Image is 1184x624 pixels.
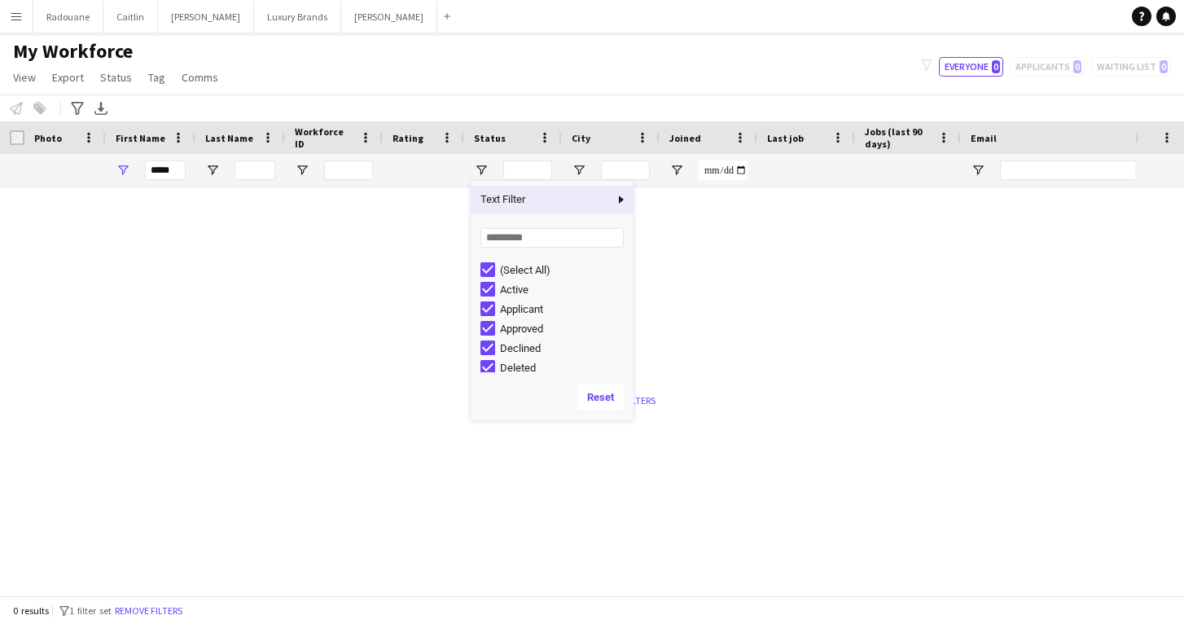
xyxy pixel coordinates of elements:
div: (Select All) [500,264,629,276]
button: Open Filter Menu [474,163,489,178]
div: Filter List [471,260,634,475]
span: Text Filter [471,186,614,213]
span: Comms [182,70,218,85]
app-action-btn: Export XLSX [91,99,111,118]
span: Last job [767,132,804,144]
span: Email [971,132,997,144]
input: Status Filter Input [503,160,552,180]
button: [PERSON_NAME] [341,1,437,33]
button: [PERSON_NAME] [158,1,254,33]
a: Status [94,67,138,88]
a: Tag [142,67,172,88]
button: Luxury Brands [254,1,341,33]
app-action-btn: Advanced filters [68,99,87,118]
div: Applicant [500,303,629,315]
span: Rating [392,132,423,144]
input: Workforce ID Filter Input [324,160,373,180]
span: Export [52,70,84,85]
input: Joined Filter Input [699,160,748,180]
div: Approved [500,323,629,335]
a: Comms [175,67,225,88]
input: Search filter values [480,228,624,248]
button: Open Filter Menu [205,163,220,178]
span: 0 [992,60,1000,73]
button: Open Filter Menu [295,163,309,178]
div: Declined [500,342,629,354]
span: My Workforce [13,39,133,64]
span: Status [474,132,506,144]
button: Remove filters [112,602,186,620]
span: Joined [669,132,701,144]
input: Column with Header Selection [10,130,24,145]
button: Caitlin [103,1,158,33]
span: Status [100,70,132,85]
button: Reset [577,385,624,411]
button: Everyone0 [939,57,1003,77]
span: City [572,132,590,144]
span: Photo [34,132,62,144]
a: View [7,67,42,88]
button: Open Filter Menu [971,163,985,178]
span: 1 filter set [69,604,112,617]
button: Open Filter Menu [669,163,684,178]
input: City Filter Input [601,160,650,180]
span: Jobs (last 90 days) [865,125,932,150]
div: Active [500,283,629,296]
span: View [13,70,36,85]
span: Workforce ID [295,125,353,150]
input: First Name Filter Input [145,160,186,180]
div: Deleted [500,362,629,374]
a: Export [46,67,90,88]
span: Tag [148,70,165,85]
button: Radouane [33,1,103,33]
button: Open Filter Menu [572,163,586,178]
span: Last Name [205,132,253,144]
div: Column Filter [471,181,634,420]
input: Last Name Filter Input [235,160,275,180]
button: Open Filter Menu [116,163,130,178]
span: First Name [116,132,165,144]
